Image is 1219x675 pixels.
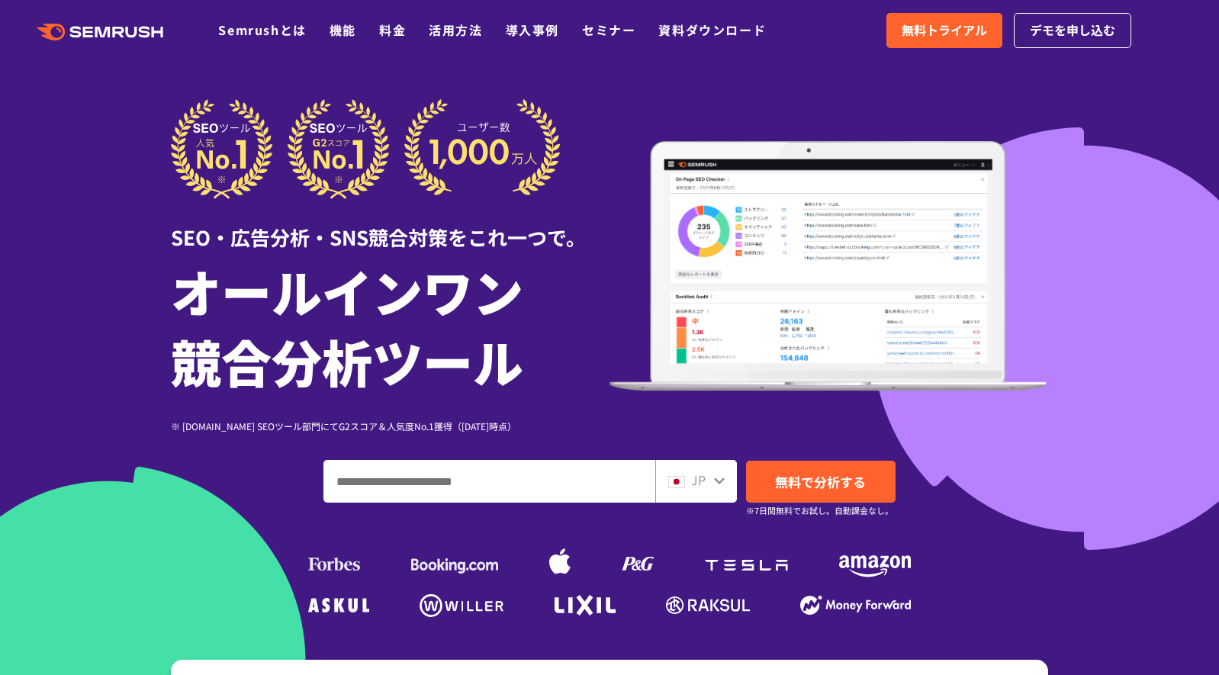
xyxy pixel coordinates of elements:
[330,21,356,39] a: 機能
[506,21,559,39] a: 導入事例
[582,21,635,39] a: セミナー
[1030,21,1115,40] span: デモを申し込む
[324,461,655,502] input: ドメイン、キーワードまたはURLを入力してください
[886,13,1002,48] a: 無料トライアル
[902,21,987,40] span: 無料トライアル
[1014,13,1131,48] a: デモを申し込む
[218,21,306,39] a: Semrushとは
[429,21,482,39] a: 活用方法
[775,472,866,491] span: 無料で分析する
[171,256,609,396] h1: オールインワン 競合分析ツール
[658,21,766,39] a: 資料ダウンロード
[746,503,893,518] small: ※7日間無料でお試し。自動課金なし。
[171,199,609,252] div: SEO・広告分析・SNS競合対策をこれ一つで。
[746,461,896,503] a: 無料で分析する
[691,471,706,489] span: JP
[171,419,609,433] div: ※ [DOMAIN_NAME] SEOツール部門にてG2スコア＆人気度No.1獲得（[DATE]時点）
[379,21,406,39] a: 料金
